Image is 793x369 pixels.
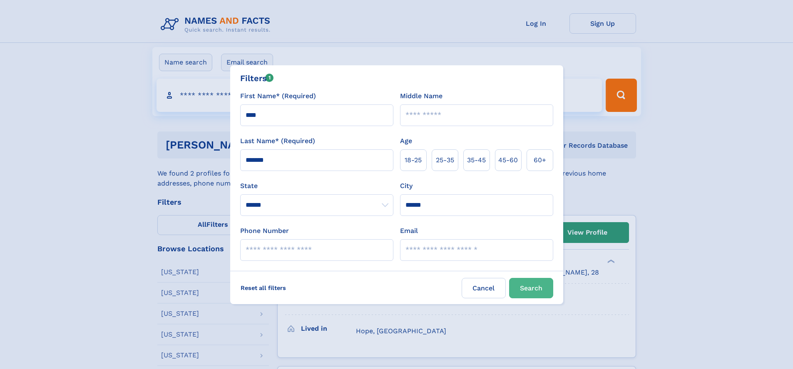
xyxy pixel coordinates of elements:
span: 45‑60 [498,155,518,165]
button: Search [509,278,553,298]
label: Reset all filters [235,278,291,298]
div: Filters [240,72,274,84]
label: Age [400,136,412,146]
span: 25‑35 [436,155,454,165]
label: Middle Name [400,91,442,101]
label: Phone Number [240,226,289,236]
label: Last Name* (Required) [240,136,315,146]
span: 35‑45 [467,155,486,165]
label: Cancel [462,278,506,298]
label: First Name* (Required) [240,91,316,101]
label: City [400,181,413,191]
label: State [240,181,393,191]
span: 18‑25 [405,155,422,165]
label: Email [400,226,418,236]
span: 60+ [534,155,546,165]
